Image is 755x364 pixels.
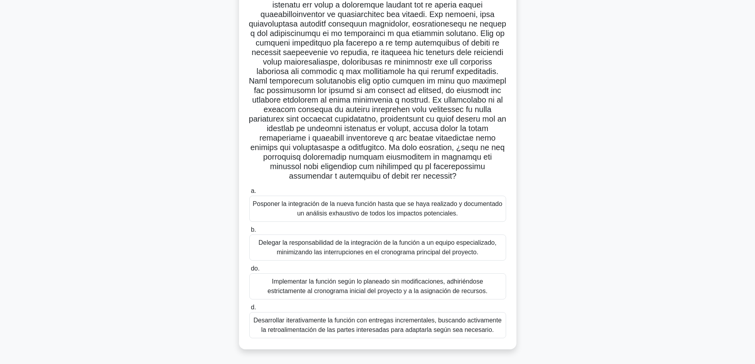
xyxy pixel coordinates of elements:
[251,226,256,233] font: b.
[258,239,496,255] font: Delegar la responsabilidad de la integración de la función a un equipo especializado, minimizando...
[253,317,501,333] font: Desarrollar iterativamente la función con entregas incrementales, buscando activamente la retroal...
[251,265,260,272] font: do.
[251,304,256,311] font: d.
[253,200,503,217] font: Posponer la integración de la nueva función hasta que se haya realizado y documentado un análisis...
[251,187,256,194] font: a.
[268,278,487,294] font: Implementar la función según lo planeado sin modificaciones, adhiriéndose estrictamente al cronog...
